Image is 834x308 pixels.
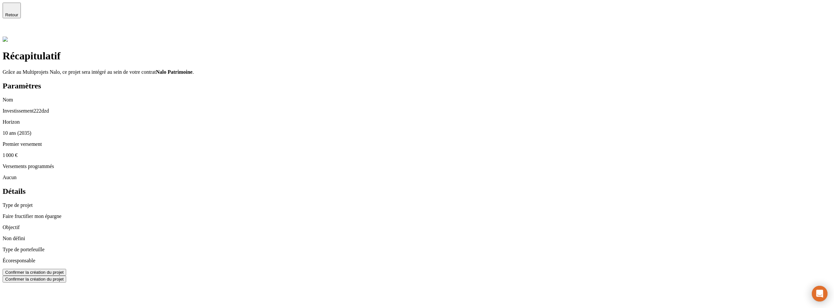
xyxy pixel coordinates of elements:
[3,276,66,283] button: Confirmer la création du projet
[3,163,831,169] p: Versements programmés
[3,3,21,18] button: Retour
[193,69,194,75] span: .
[812,286,827,301] div: Ouvrir le Messenger Intercom
[3,236,831,241] p: Non défini
[3,82,831,90] h2: Paramètres
[156,69,192,75] span: Nalo Patrimoine
[3,152,831,158] p: 1 000 €
[3,247,831,253] p: Type de portefeuille
[3,202,831,208] p: Type de projet
[3,69,156,75] span: Grâce au Multiprojets Nalo, ce projet sera intégré au sein de votre contrat
[3,269,66,276] button: Confirmer la création du projet
[3,50,831,62] h1: Récapitulatif
[3,187,831,196] h2: Détails
[5,270,64,275] div: Confirmer la création du projet
[3,258,831,264] p: Écoresponsable
[3,175,831,180] p: Aucun
[3,141,831,147] p: Premier versement
[3,130,31,136] span: 10 ans (2035)
[3,224,831,230] p: Objectif
[3,37,8,42] img: alexis.png
[5,277,64,282] div: Confirmer la création du projet
[3,119,831,125] p: Horizon
[3,108,831,114] div: Investissement222dzd
[3,97,831,103] p: Nom
[5,12,18,17] span: Retour
[3,213,831,219] p: Faire fructifier mon épargne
